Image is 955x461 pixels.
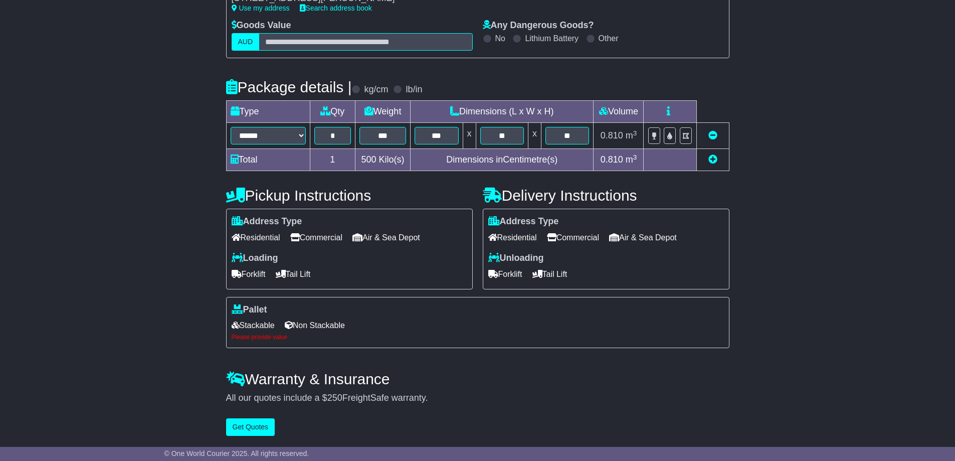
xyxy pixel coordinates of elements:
td: Dimensions in Centimetre(s) [411,149,594,171]
a: Search address book [300,4,372,12]
td: Volume [594,101,644,123]
td: Weight [355,101,411,123]
span: Forklift [232,266,266,282]
td: Qty [310,101,355,123]
span: 500 [361,155,376,165]
sup: 3 [633,129,637,137]
span: Residential [232,230,280,245]
label: kg/cm [364,84,388,95]
td: x [463,123,476,149]
span: Stackable [232,318,275,333]
span: 250 [327,393,342,403]
sup: 3 [633,153,637,161]
div: Please provide value [232,334,724,341]
span: Non Stackable [285,318,345,333]
label: AUD [232,33,260,51]
td: Total [226,149,310,171]
span: Tail Lift [532,266,567,282]
label: Lithium Battery [525,34,579,43]
span: Air & Sea Depot [609,230,677,245]
h4: Delivery Instructions [483,187,729,204]
span: Air & Sea Depot [352,230,420,245]
label: Unloading [488,253,544,264]
div: All our quotes include a $ FreightSafe warranty. [226,393,729,404]
td: Kilo(s) [355,149,411,171]
label: Address Type [488,216,559,227]
a: Use my address [232,4,290,12]
h4: Package details | [226,79,352,95]
label: lb/in [406,84,422,95]
td: Dimensions (L x W x H) [411,101,594,123]
span: Commercial [547,230,599,245]
td: x [528,123,541,149]
span: Forklift [488,266,522,282]
span: 0.810 [601,130,623,140]
h4: Warranty & Insurance [226,371,729,387]
label: Pallet [232,304,267,316]
label: No [495,34,505,43]
td: Type [226,101,310,123]
label: Other [599,34,619,43]
span: m [626,130,637,140]
a: Add new item [708,155,717,165]
a: Remove this item [708,130,717,140]
label: Any Dangerous Goods? [483,20,594,31]
span: 0.810 [601,155,623,165]
h4: Pickup Instructions [226,187,473,204]
td: 1 [310,149,355,171]
span: © One World Courier 2025. All rights reserved. [164,449,309,457]
button: Get Quotes [226,418,275,436]
label: Loading [232,253,278,264]
label: Goods Value [232,20,291,31]
span: Residential [488,230,537,245]
label: Address Type [232,216,302,227]
span: Commercial [290,230,342,245]
span: m [626,155,637,165]
span: Tail Lift [276,266,311,282]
